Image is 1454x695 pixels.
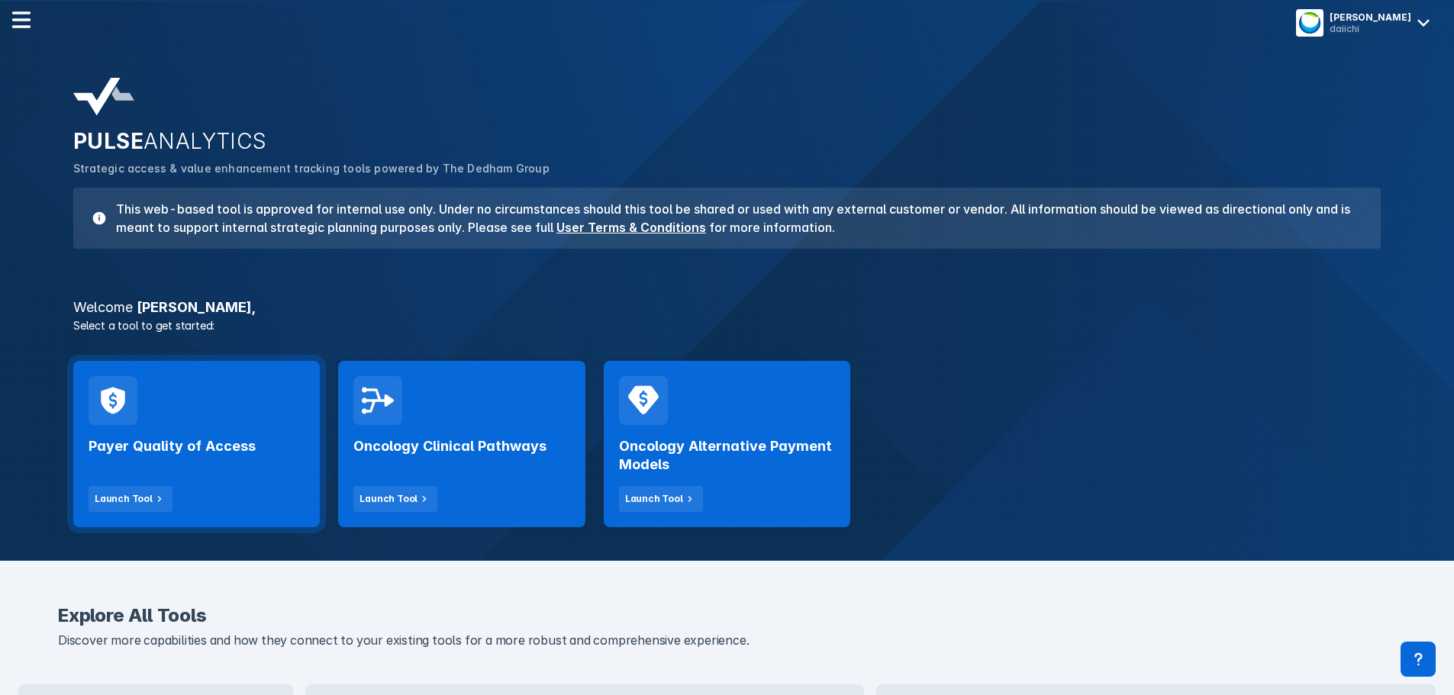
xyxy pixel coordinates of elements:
[58,631,1396,651] p: Discover more capabilities and how they connect to your existing tools for a more robust and comp...
[1401,642,1436,677] div: Contact Support
[1330,23,1411,34] div: daiichi
[89,486,172,512] button: Launch Tool
[556,220,706,235] a: User Terms & Conditions
[107,200,1362,236] h3: This web-based tool is approved for internal use only. Under no circumstances should this tool be...
[359,492,418,506] div: Launch Tool
[73,299,133,315] span: Welcome
[73,160,1381,177] p: Strategic access & value enhancement tracking tools powered by The Dedham Group
[625,492,683,506] div: Launch Tool
[95,492,153,506] div: Launch Tool
[73,128,1381,154] h2: PULSE
[64,301,1390,314] h3: [PERSON_NAME] ,
[619,437,835,474] h2: Oncology Alternative Payment Models
[143,128,267,154] span: ANALYTICS
[338,361,585,527] a: Oncology Clinical PathwaysLaunch Tool
[353,437,546,455] h2: Oncology Clinical Pathways
[619,486,703,512] button: Launch Tool
[1330,11,1411,23] div: [PERSON_NAME]
[12,11,31,29] img: menu--horizontal.svg
[89,437,256,455] h2: Payer Quality of Access
[1299,12,1320,34] img: menu button
[604,361,850,527] a: Oncology Alternative Payment ModelsLaunch Tool
[73,78,134,116] img: pulse-analytics-logo
[58,607,1396,625] h2: Explore All Tools
[64,317,1390,333] p: Select a tool to get started:
[73,361,320,527] a: Payer Quality of AccessLaunch Tool
[353,486,437,512] button: Launch Tool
